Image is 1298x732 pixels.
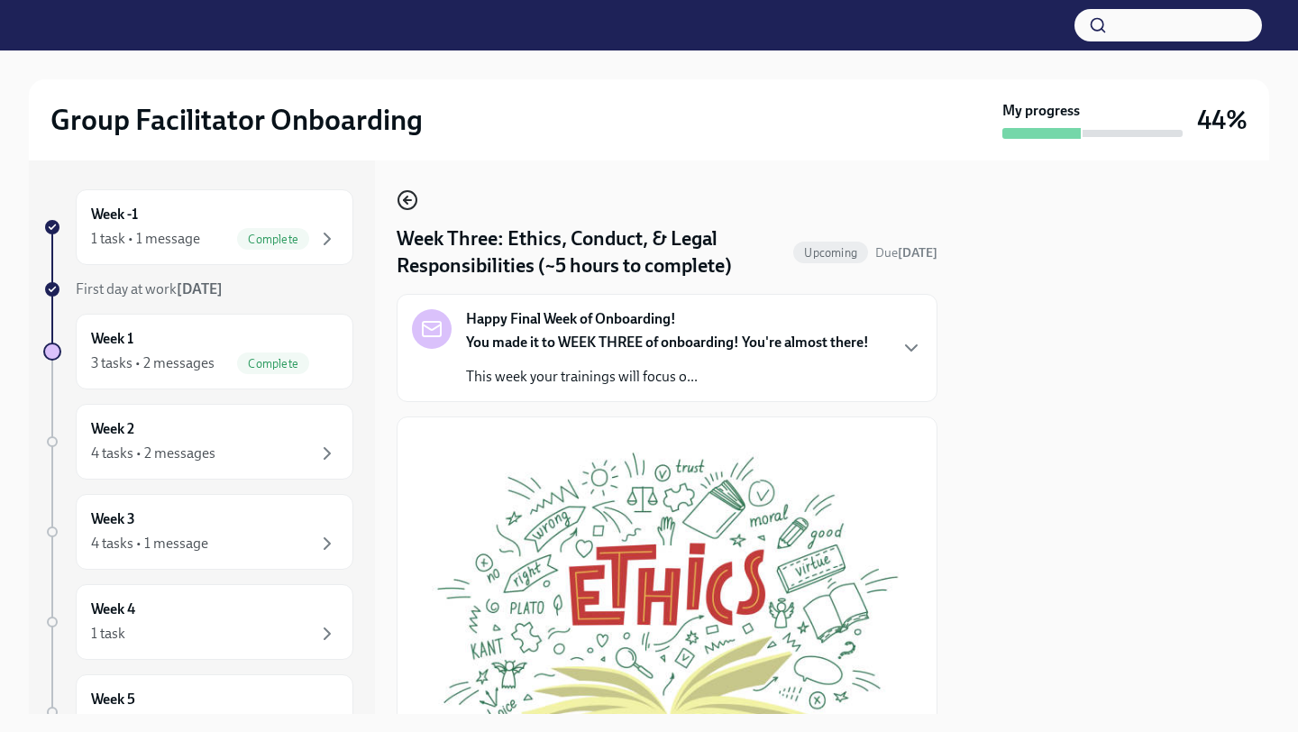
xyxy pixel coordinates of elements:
[91,444,215,463] div: 4 tasks • 2 messages
[91,229,200,249] div: 1 task • 1 message
[875,244,937,261] span: October 20th, 2025 09:00
[50,102,423,138] h2: Group Facilitator Onboarding
[43,314,353,389] a: Week 13 tasks • 2 messagesComplete
[1197,104,1248,136] h3: 44%
[91,419,134,439] h6: Week 2
[177,280,223,297] strong: [DATE]
[397,225,786,279] h4: Week Three: Ethics, Conduct, & Legal Responsibilities (~5 hours to complete)
[91,329,133,349] h6: Week 1
[91,353,215,373] div: 3 tasks • 2 messages
[466,309,676,329] strong: Happy Final Week of Onboarding!
[91,599,135,619] h6: Week 4
[237,233,309,246] span: Complete
[43,404,353,480] a: Week 24 tasks • 2 messages
[43,189,353,265] a: Week -11 task • 1 messageComplete
[91,624,125,644] div: 1 task
[91,509,135,529] h6: Week 3
[91,690,135,709] h6: Week 5
[43,279,353,299] a: First day at work[DATE]
[466,334,869,351] strong: You made it to WEEK THREE of onboarding! You're almost there!
[76,280,223,297] span: First day at work
[91,205,138,224] h6: Week -1
[1002,101,1080,121] strong: My progress
[898,245,937,261] strong: [DATE]
[43,494,353,570] a: Week 34 tasks • 1 message
[91,534,208,554] div: 4 tasks • 1 message
[43,584,353,660] a: Week 41 task
[793,246,868,260] span: Upcoming
[237,357,309,371] span: Complete
[466,367,869,387] p: This week your trainings will focus o...
[875,245,937,261] span: Due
